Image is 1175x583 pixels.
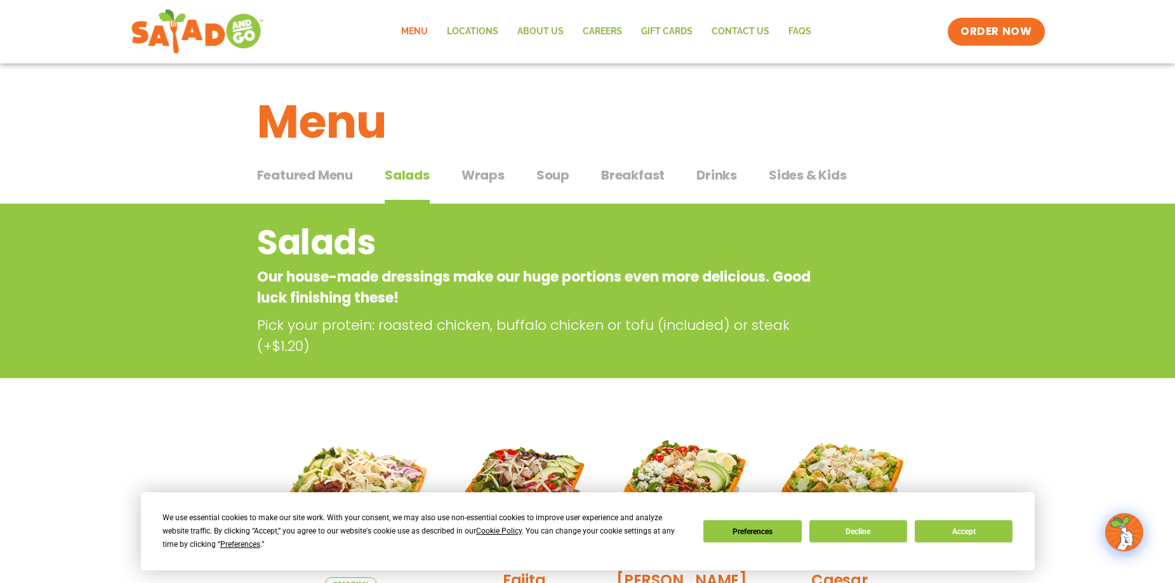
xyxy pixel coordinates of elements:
a: Locations [437,17,508,46]
h2: Salads [257,217,816,268]
button: Accept [915,520,1012,542]
span: Featured Menu [257,166,353,185]
span: Wraps [461,166,505,185]
span: Drinks [696,166,737,185]
h1: Menu [257,88,919,156]
img: Product photo for Fajita Salad [455,421,593,560]
span: Soup [536,166,569,185]
span: Salads [385,166,430,185]
img: new-SAG-logo-768×292 [131,6,265,57]
div: Tabbed content [257,161,919,204]
span: ORDER NOW [960,24,1032,39]
img: wpChatIcon [1106,514,1142,550]
div: Cookie Consent Prompt [141,492,1035,570]
a: Menu [392,17,437,46]
a: GIFT CARDS [632,17,702,46]
span: Preferences [220,540,260,549]
span: Breakfast [601,166,665,185]
button: Preferences [703,520,801,542]
span: Sides & Kids [769,166,847,185]
p: Our house-made dressings make our huge portions even more delicious. Good luck finishing these! [257,266,816,308]
img: Product photo for Cobb Salad [613,421,751,560]
nav: Menu [392,17,821,46]
a: FAQs [779,17,821,46]
a: Careers [573,17,632,46]
span: Cookie Policy [476,527,522,535]
button: Decline [809,520,907,542]
a: About Us [508,17,573,46]
img: Product photo for Caesar Salad [770,421,908,560]
a: ORDER NOW [948,18,1044,46]
p: Pick your protein: roasted chicken, buffalo chicken or tofu (included) or steak (+$1.20) [257,315,822,357]
div: We use essential cookies to make our site work. With your consent, we may also use non-essential ... [163,511,688,551]
a: Contact Us [702,17,779,46]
